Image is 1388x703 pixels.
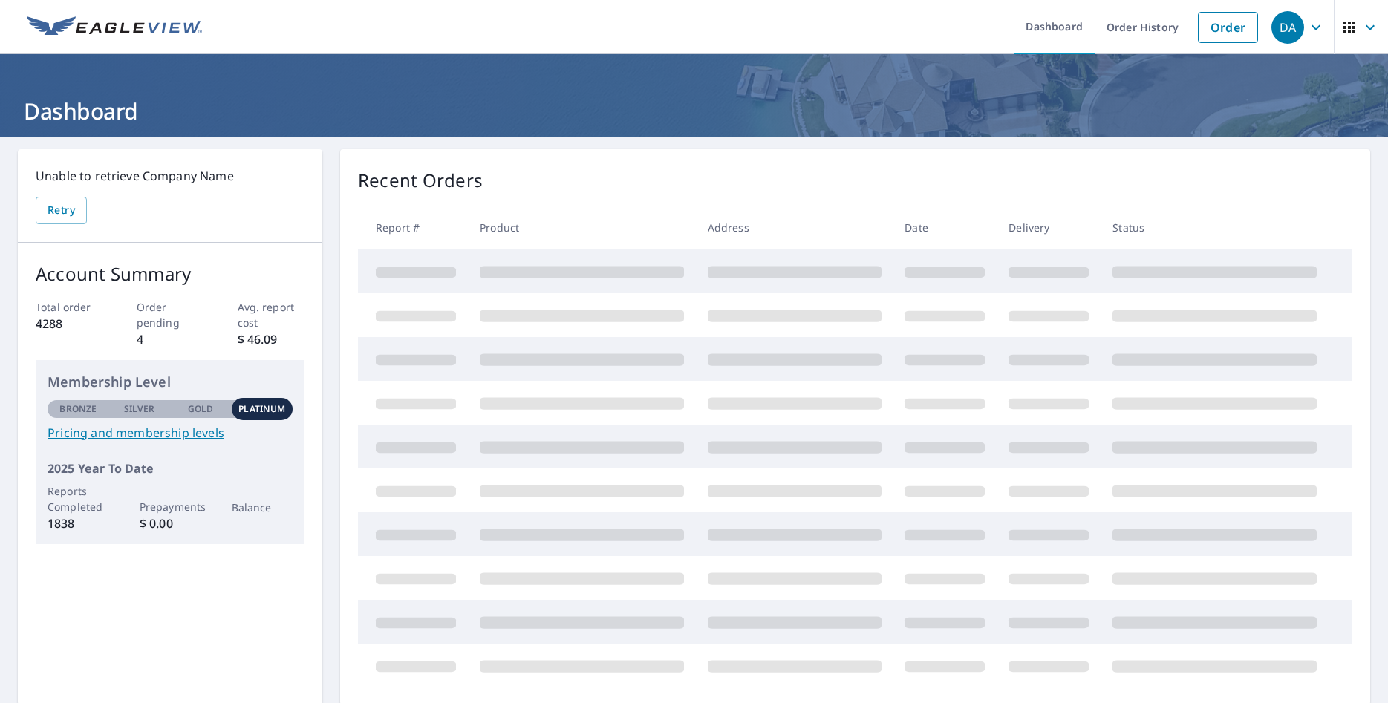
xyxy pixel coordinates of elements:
p: 4 [137,330,204,348]
p: Reports Completed [48,483,109,514]
p: 2025 Year To Date [48,460,293,477]
a: Order [1198,12,1258,43]
p: $ 46.09 [238,330,305,348]
th: Report # [358,206,468,249]
a: Pricing and membership levels [48,424,293,442]
h1: Dashboard [18,96,1370,126]
p: Avg. report cost [238,299,305,330]
p: Bronze [59,402,97,416]
th: Status [1101,206,1329,249]
p: Membership Level [48,372,293,392]
p: Total order [36,299,103,315]
p: Recent Orders [358,167,483,194]
p: Silver [124,402,155,416]
p: Account Summary [36,261,304,287]
p: Balance [232,500,293,515]
th: Date [893,206,997,249]
p: 4288 [36,315,103,333]
p: Gold [188,402,213,416]
th: Delivery [997,206,1101,249]
img: EV Logo [27,16,202,39]
div: DA [1271,11,1304,44]
p: Unable to retrieve Company Name [36,167,304,185]
p: Order pending [137,299,204,330]
button: Retry [36,197,87,224]
th: Address [696,206,893,249]
p: Platinum [238,402,285,416]
p: $ 0.00 [140,514,201,532]
p: Prepayments [140,499,201,514]
th: Product [468,206,696,249]
span: Retry [48,201,75,220]
p: 1838 [48,514,109,532]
